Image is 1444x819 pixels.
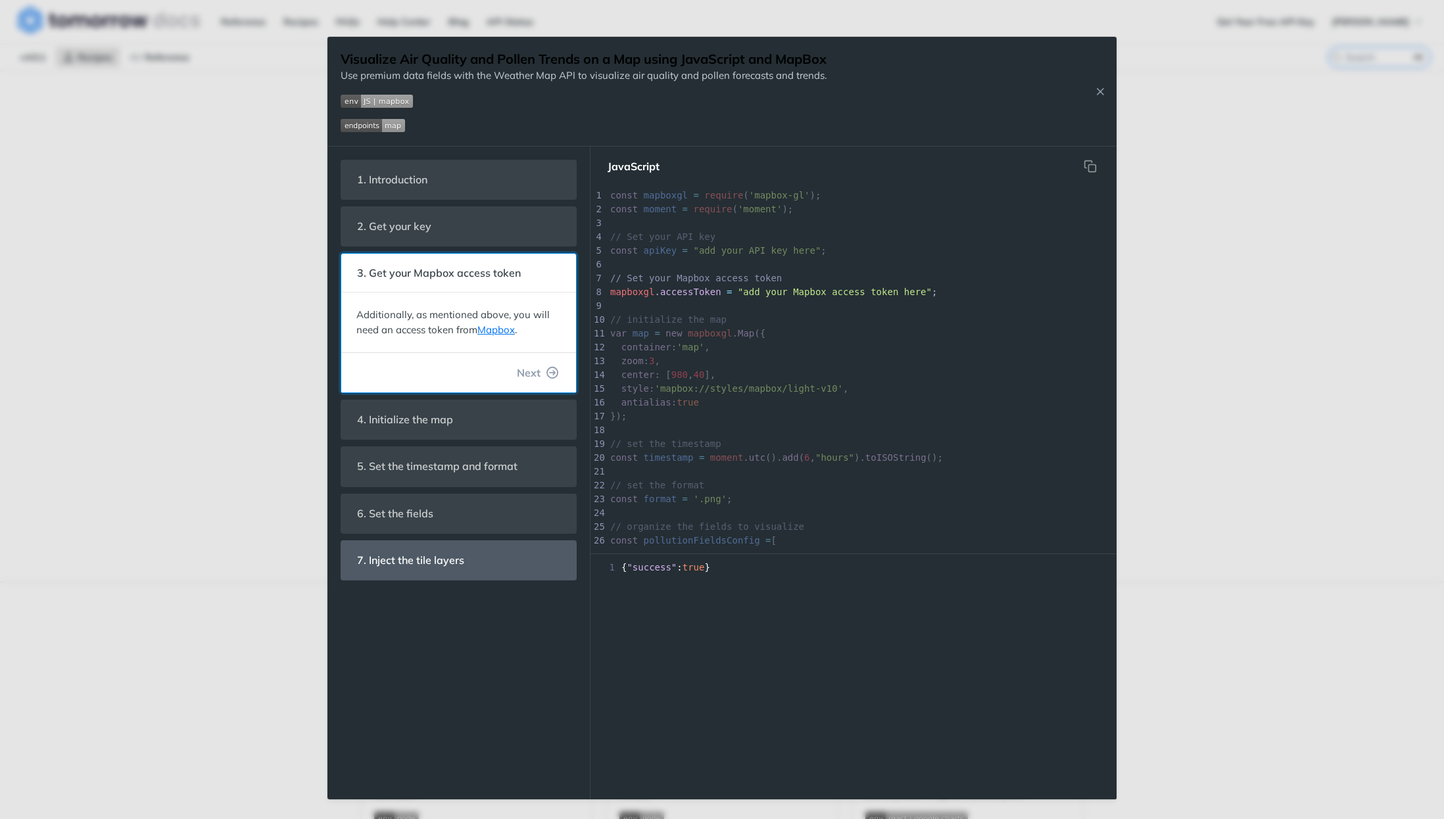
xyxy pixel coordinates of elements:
[610,342,710,352] span: : ,
[727,287,732,297] span: =
[765,535,771,546] span: =
[590,492,604,506] div: 23
[610,245,638,256] span: const
[590,561,619,574] span: 1
[341,400,577,440] section: 4. Initialize the map
[610,397,699,408] span: :
[644,494,677,504] span: format
[610,535,777,546] span: [
[590,520,604,534] div: 25
[590,479,604,492] div: 22
[590,561,1117,574] div: { : }
[341,68,827,83] p: Use premium data fields with the Weather Map API to visualize air quality and pollen forecasts an...
[610,494,638,504] span: const
[782,452,798,463] span: add
[348,214,441,239] span: 2. Get your key
[610,314,727,325] span: // initialize the map
[348,167,437,193] span: 1. Introduction
[590,285,604,299] div: 8
[341,95,413,108] img: env
[671,369,688,380] span: 980
[341,540,577,580] section: 7. Inject the tile layers
[610,328,765,339] span: . ({
[654,287,660,297] span: .
[590,313,604,327] div: 10
[683,494,688,504] span: =
[590,396,604,410] div: 16
[610,190,638,200] span: const
[341,446,577,486] section: 5. Set the timestamp and format
[341,119,405,132] img: endpoint
[610,245,827,256] span: ;
[677,397,699,408] span: true
[341,160,577,200] section: 1. Introduction
[610,328,627,339] span: var
[356,308,561,337] p: Additionally, as mentioned above, you will need an access token from .
[610,369,715,380] span: : [ , ],
[341,253,577,393] section: 3. Get your Mapbox access tokenAdditionally, as mentioned above, you will need an access token fr...
[590,534,604,548] div: 26
[590,410,604,423] div: 17
[341,50,827,68] h1: Visualize Air Quality and Pollen Trends on a Map using JavaScript and MapBox
[590,244,604,258] div: 5
[627,562,677,573] span: "success"
[633,328,649,339] span: map
[749,452,765,463] span: utc
[590,354,604,368] div: 13
[590,368,604,382] div: 14
[654,383,843,394] span: 'mapbox://styles/mapbox/light-v10'
[738,204,782,214] span: 'moment'
[590,465,604,479] div: 21
[621,397,671,408] span: antialias
[590,230,604,244] div: 4
[610,273,782,283] span: // Set your Mapbox access token
[590,202,604,216] div: 2
[590,327,604,340] div: 11
[644,204,677,214] span: moment
[610,356,660,366] span: : ,
[1090,85,1110,98] button: Close Recipe
[644,190,688,200] span: mapboxgl
[644,245,677,256] span: apiKey
[590,451,604,465] div: 20
[348,407,462,433] span: 4. Initialize the map
[590,423,604,437] div: 18
[590,340,604,354] div: 12
[621,342,671,352] span: container
[590,299,604,313] div: 9
[610,204,793,214] span: ( );
[610,383,849,394] span: : ,
[597,153,670,179] button: JavaScript
[865,452,927,463] span: toISOString
[348,548,473,573] span: 7. Inject the tile layers
[710,452,744,463] span: moment
[738,287,932,297] span: "add your Mapbox access token here"
[506,360,569,386] button: Next
[1084,160,1097,173] svg: hidden
[477,323,515,336] a: Mapbox
[621,369,655,380] span: center
[621,356,644,366] span: zoom
[699,452,704,463] span: =
[932,287,937,297] span: ;
[665,328,682,339] span: new
[815,452,854,463] span: "hours"
[688,328,732,339] span: mapboxgl
[693,494,727,504] span: '.png'
[348,260,530,286] span: 3. Get your Mapbox access token
[660,287,721,297] span: accessToken
[341,206,577,246] section: 2. Get your key
[683,245,688,256] span: =
[738,328,754,339] span: Map
[1077,153,1103,179] button: Copy
[693,369,704,380] span: 40
[590,216,604,230] div: 3
[590,271,604,285] div: 7
[704,190,743,200] span: require
[590,189,604,202] div: 1
[341,118,827,133] span: Expand image
[683,204,688,214] span: =
[693,190,698,200] span: =
[610,494,733,504] span: ;
[348,454,527,479] span: 5. Set the timestamp and format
